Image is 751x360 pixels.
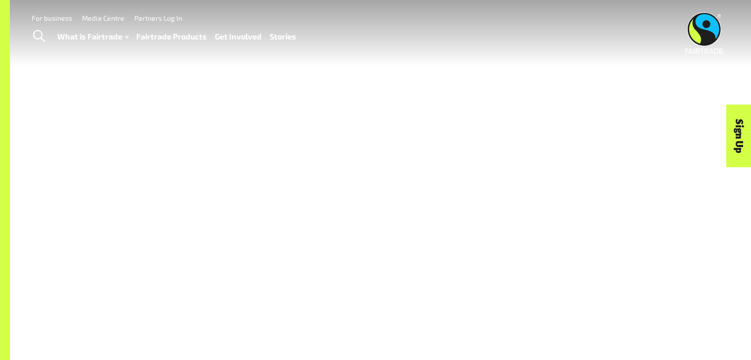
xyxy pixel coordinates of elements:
[685,12,723,54] img: Fairtrade Australia New Zealand logo
[270,30,296,44] a: Stories
[134,14,182,22] a: Partners Log In
[32,14,72,22] a: For business
[27,24,51,49] a: Toggle Search
[136,30,207,44] a: Fairtrade Products
[215,30,262,44] a: Get Involved
[82,14,124,22] a: Media Centre
[57,30,128,44] a: What is Fairtrade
